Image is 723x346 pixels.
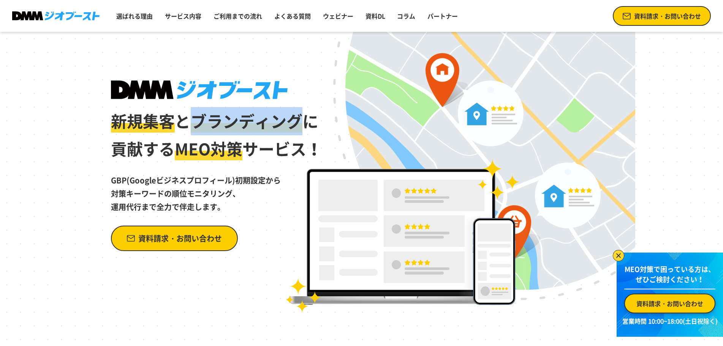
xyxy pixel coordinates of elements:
[111,81,323,163] h1: と に 貢献する サービス！
[111,81,288,100] img: DMMジオブースト
[175,137,242,160] span: MEO対策
[394,8,418,24] a: コラム
[111,163,323,213] p: GBP(Googleビジネスプロフィール)初期設定から 対策キーワードの順位モニタリング、 運用代行まで全力で伴走します。
[191,109,302,133] span: ブランディング
[634,11,701,21] span: 資料請求・お問い合わせ
[111,109,175,133] span: 新規集客
[624,294,715,313] a: 資料請求・お問い合わせ
[613,250,624,261] img: バナーを閉じる
[320,8,356,24] a: ウェビナー
[113,8,156,24] a: 選ばれる理由
[362,8,388,24] a: 資料DL
[138,232,222,245] span: 資料請求・お問い合わせ
[12,11,100,21] img: DMMジオブースト
[636,299,703,308] span: 資料請求・お問い合わせ
[210,8,265,24] a: ご利用までの流れ
[111,226,238,251] a: 資料請求・お問い合わせ
[424,8,461,24] a: パートナー
[621,316,718,325] p: 営業時間 10:00~18:00(土日祝除く)
[271,8,314,24] a: よくある質問
[613,6,711,26] a: 資料請求・お問い合わせ
[624,264,715,289] p: MEO対策で困っている方は、 ぜひご検討ください！
[162,8,204,24] a: サービス内容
